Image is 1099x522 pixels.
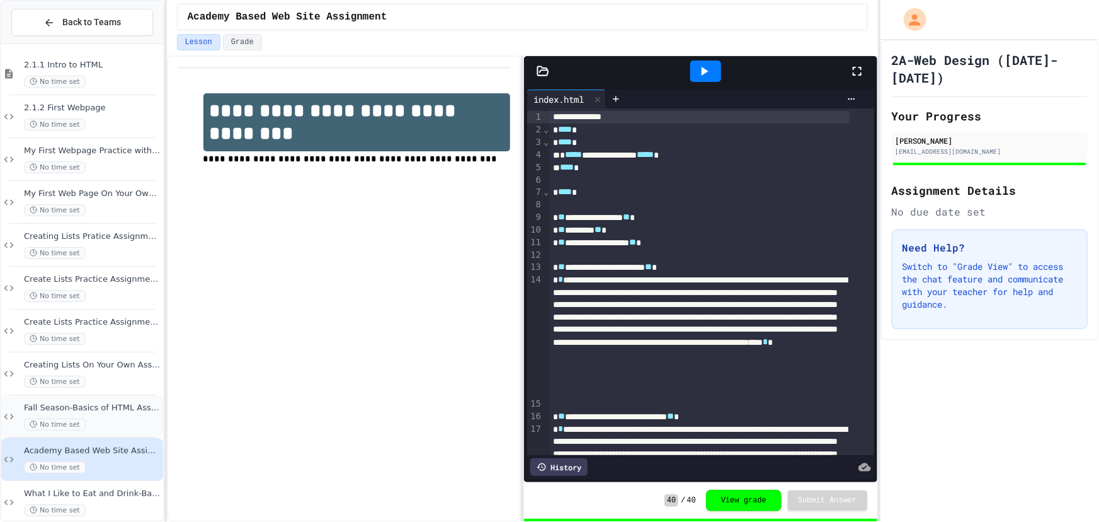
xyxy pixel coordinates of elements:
[896,147,1084,156] div: [EMAIL_ADDRESS][DOMAIN_NAME]
[527,199,543,211] div: 8
[24,161,86,173] span: No time set
[664,494,678,507] span: 40
[706,490,782,511] button: View grade
[527,124,543,136] div: 2
[177,34,220,50] button: Lesson
[24,403,161,414] span: Fall Season-Basics of HTML Assignment
[527,211,543,224] div: 9
[788,490,867,511] button: Submit Answer
[24,188,161,199] span: My First Web Page On Your Own Assignment
[681,496,685,506] span: /
[11,9,153,36] button: Back to Teams
[188,9,387,25] span: Academy Based Web Site Assignment
[24,504,86,516] span: No time set
[798,496,857,506] span: Submit Answer
[527,149,543,161] div: 4
[24,247,86,259] span: No time set
[527,93,590,106] div: index.html
[24,446,161,456] span: Academy Based Web Site Assignment
[903,240,1077,255] h3: Need Help?
[527,249,543,262] div: 12
[24,419,86,431] span: No time set
[24,376,86,388] span: No time set
[24,103,161,113] span: 2.1.2 First Webpage
[892,182,1088,199] h2: Assignment Details
[543,137,549,147] span: Fold line
[527,224,543,236] div: 10
[687,496,696,506] span: 40
[24,204,86,216] span: No time set
[24,274,161,285] span: Create Lists Practice Assignment 2
[527,398,543,410] div: 15
[891,5,930,34] div: My Account
[24,290,86,302] span: No time set
[24,146,161,156] span: My First Webpage Practice with Tags
[24,461,86,473] span: No time set
[896,135,1084,146] div: [PERSON_NAME]
[527,274,543,398] div: 14
[24,231,161,242] span: Creating Lists Pratice Assignment 1
[24,333,86,345] span: No time set
[527,186,543,199] div: 7
[62,16,121,29] span: Back to Teams
[527,410,543,423] div: 16
[527,90,606,108] div: index.html
[892,51,1088,86] h1: 2A-Web Design ([DATE]-[DATE])
[543,124,549,134] span: Fold line
[24,60,161,71] span: 2.1.1 Intro to HTML
[527,174,543,187] div: 6
[24,119,86,130] span: No time set
[892,204,1088,219] div: No due date set
[527,111,543,124] div: 1
[543,187,549,197] span: Fold line
[223,34,262,50] button: Grade
[527,161,543,174] div: 5
[892,107,1088,125] h2: Your Progress
[24,317,161,328] span: Create Lists Practice Assignment 3
[24,489,161,499] span: What I Like to Eat and Drink-Basic HTML Web Page Assignment
[530,458,588,476] div: History
[527,136,543,149] div: 3
[527,261,543,274] div: 13
[527,236,543,249] div: 11
[24,76,86,88] span: No time set
[24,360,161,371] span: Creating Lists On Your Own Assignment
[903,260,1077,311] p: Switch to "Grade View" to access the chat feature and communicate with your teacher for help and ...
